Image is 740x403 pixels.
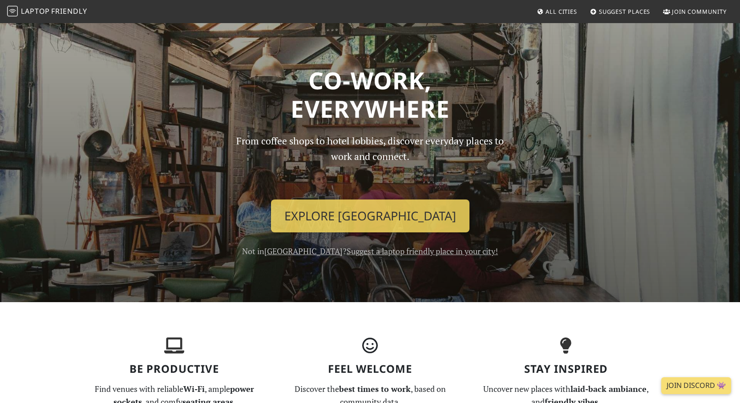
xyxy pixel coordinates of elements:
a: [GEOGRAPHIC_DATA] [264,246,343,256]
span: Suggest Places [599,8,651,16]
span: Join Community [672,8,727,16]
a: LaptopFriendly LaptopFriendly [7,4,87,20]
img: LaptopFriendly [7,6,18,16]
p: From coffee shops to hotel lobbies, discover everyday places to work and connect. [229,133,512,192]
span: Laptop [21,6,50,16]
strong: best times to work [339,383,411,394]
span: Not in ? [242,246,498,256]
strong: Wi-Fi [183,383,205,394]
a: Explore [GEOGRAPHIC_DATA] [271,200,469,232]
span: Friendly [51,6,87,16]
h3: Feel Welcome [278,363,463,375]
strong: laid-back ambiance [570,383,647,394]
a: Suggest a laptop friendly place in your city! [347,246,498,256]
h3: Stay Inspired [473,363,659,375]
a: Join Community [659,4,730,20]
h1: Co-work, Everywhere [82,66,659,123]
h3: Be Productive [82,363,267,375]
a: All Cities [533,4,581,20]
a: Join Discord 👾 [661,377,731,394]
span: All Cities [546,8,577,16]
a: Suggest Places [586,4,654,20]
